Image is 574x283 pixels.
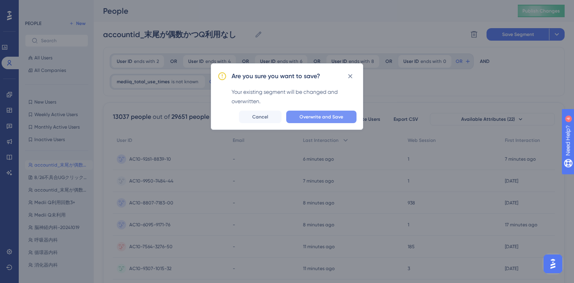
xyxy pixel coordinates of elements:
span: Overwrite and Save [299,114,343,120]
span: Need Help? [18,2,49,11]
div: Your existing segment will be changed and overwritten. [232,87,357,106]
h2: Are you sure you want to save? [232,72,320,81]
div: 4 [54,4,57,10]
span: Cancel [252,114,268,120]
iframe: UserGuiding AI Assistant Launcher [541,252,565,276]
